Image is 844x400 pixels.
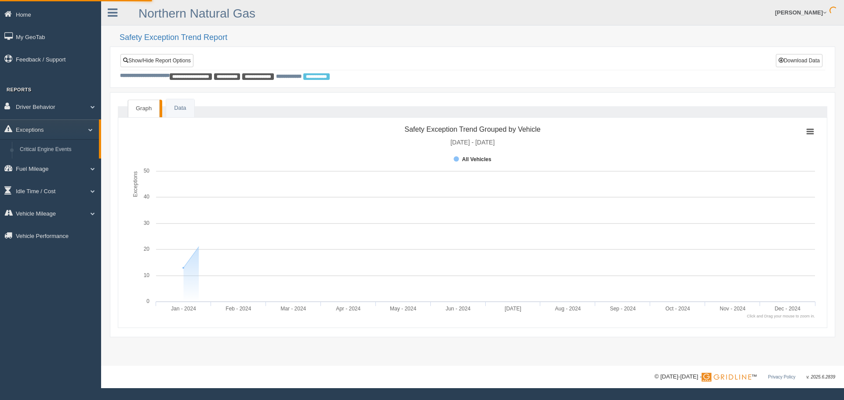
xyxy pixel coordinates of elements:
tspan: Safety Exception Trend Grouped by Vehicle [404,126,541,133]
text: 30 [144,220,150,226]
a: Graph [128,100,160,117]
tspan: May - 2024 [390,306,416,312]
a: Critical Engine Event Trend [16,157,99,173]
a: Show/Hide Report Options [120,54,193,67]
tspan: [DATE] - [DATE] [451,139,495,146]
text: 0 [146,298,149,304]
a: Northern Natural Gas [138,7,255,20]
tspan: Nov - 2024 [720,306,746,312]
tspan: Exceptions [132,171,138,197]
tspan: Click and Drag your mouse to zoom in. [747,314,815,318]
tspan: Dec - 2024 [775,306,800,312]
img: Gridline [702,373,751,382]
tspan: Jun - 2024 [446,306,471,312]
tspan: All Vehicles [462,156,491,162]
a: Privacy Policy [768,375,795,379]
text: 10 [144,272,150,278]
tspan: Jan - 2024 [171,306,196,312]
h2: Safety Exception Trend Report [120,33,835,42]
tspan: Sep - 2024 [610,306,636,312]
text: 50 [144,168,150,174]
tspan: Apr - 2024 [336,306,360,312]
text: 40 [144,194,150,200]
tspan: Mar - 2024 [280,306,306,312]
text: 20 [144,246,150,252]
a: Critical Engine Events [16,142,99,158]
tspan: Feb - 2024 [226,306,251,312]
div: © [DATE]-[DATE] - ™ [655,372,835,382]
tspan: Aug - 2024 [555,306,581,312]
a: Data [166,99,194,117]
span: v. 2025.6.2839 [807,375,835,379]
button: Download Data [776,54,822,67]
tspan: [DATE] [505,306,521,312]
tspan: Oct - 2024 [666,306,690,312]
